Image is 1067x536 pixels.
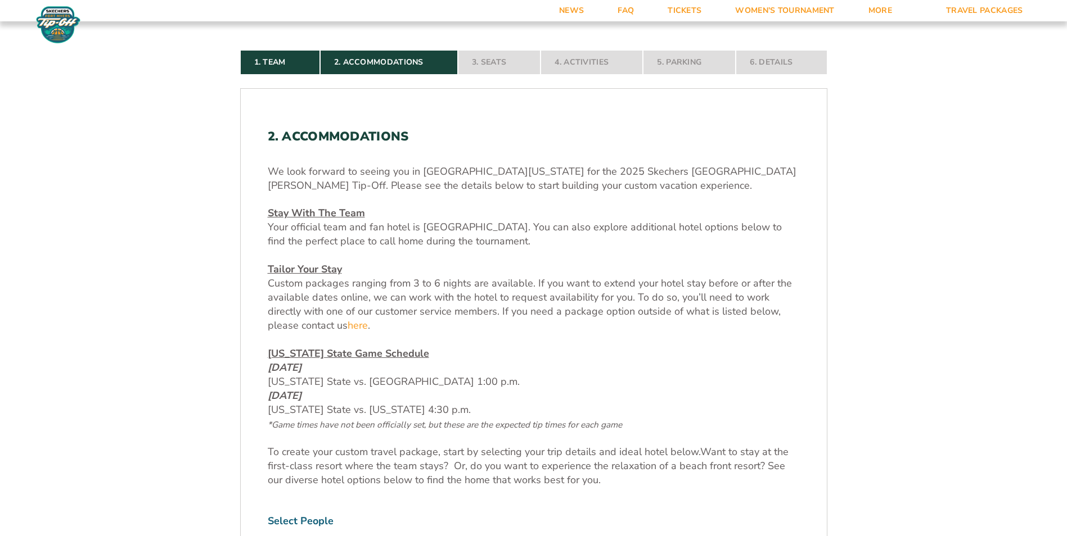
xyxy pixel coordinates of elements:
a: here [348,319,368,333]
p: Want to stay at the first-class resort where the team stays? Or, do you want to experience the re... [268,445,800,488]
span: . [368,319,370,332]
em: [DATE] [268,389,301,402]
span: Custom packages ranging from 3 to 6 nights are available. If you want to extend your hotel stay b... [268,276,792,333]
u: Stay With The Team [268,206,365,220]
u: Tailor Your Stay [268,262,342,276]
span: [US_STATE] State vs. [GEOGRAPHIC_DATA] 1:00 p.m. [US_STATE] State vs. [US_STATE] 4:30 p.m. [268,361,622,431]
span: [US_STATE] State Game Schedule [268,347,429,360]
span: Your official team and fan hotel is [GEOGRAPHIC_DATA]. You can also explore additional hotel opti... [268,220,782,248]
label: Select People [268,514,800,528]
img: Fort Myers Tip-Off [34,6,83,44]
p: We look forward to seeing you in [GEOGRAPHIC_DATA][US_STATE] for the 2025 Skechers [GEOGRAPHIC_DA... [268,165,800,193]
em: [DATE] [268,361,301,374]
a: 1. Team [240,50,320,75]
h2: 2. Accommodations [268,129,800,144]
span: To create your custom travel package, start by selecting your trip details and ideal hotel below. [268,445,700,458]
span: *Game times have not been officially set, but these are the expected tip times for each game [268,419,622,430]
